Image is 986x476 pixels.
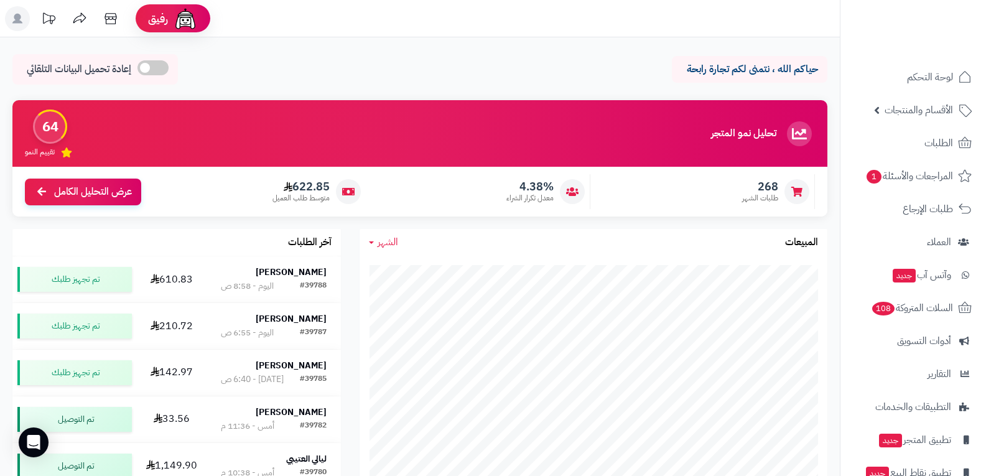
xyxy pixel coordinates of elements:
[256,406,327,419] strong: [PERSON_NAME]
[848,260,979,290] a: وآتس آبجديد
[137,256,207,302] td: 610.83
[879,434,902,447] span: جديد
[33,6,64,34] a: تحديثات المنصة
[848,425,979,455] a: تطبيق المتجرجديد
[907,68,953,86] span: لوحة التحكم
[848,227,979,257] a: العملاء
[872,302,895,316] span: 108
[742,180,778,194] span: 268
[928,365,951,383] span: التقارير
[27,62,131,77] span: إعادة تحميل البيانات التلقائي
[848,293,979,323] a: السلات المتروكة108
[924,134,953,152] span: الطلبات
[848,62,979,92] a: لوحة التحكم
[300,373,327,386] div: #39785
[19,427,49,457] div: Open Intercom Messenger
[711,128,776,139] h3: تحليل نمو المتجر
[875,398,951,416] span: التطبيقات والخدمات
[848,392,979,422] a: التطبيقات والخدمات
[25,147,55,157] span: تقييم النمو
[173,6,198,31] img: ai-face.png
[256,266,327,279] strong: [PERSON_NAME]
[506,193,554,203] span: معدل تكرار الشراء
[17,314,132,338] div: تم تجهيز طلبك
[300,280,327,292] div: #39788
[867,170,882,184] span: 1
[17,360,132,385] div: تم تجهيز طلبك
[891,266,951,284] span: وآتس آب
[878,431,951,449] span: تطبيق المتجر
[901,29,974,55] img: logo-2.png
[137,350,207,396] td: 142.97
[300,327,327,339] div: #39787
[221,420,274,432] div: أمس - 11:36 م
[742,193,778,203] span: طلبات الشهر
[848,161,979,191] a: المراجعات والأسئلة1
[221,327,274,339] div: اليوم - 6:55 ص
[369,235,398,250] a: الشهر
[221,373,284,386] div: [DATE] - 6:40 ص
[272,180,330,194] span: 622.85
[221,280,274,292] div: اليوم - 8:58 ص
[897,332,951,350] span: أدوات التسويق
[256,359,327,372] strong: [PERSON_NAME]
[848,194,979,224] a: طلبات الإرجاع
[272,193,330,203] span: متوسط طلب العميل
[785,237,818,248] h3: المبيعات
[137,303,207,349] td: 210.72
[54,185,132,199] span: عرض التحليل الكامل
[17,267,132,292] div: تم تجهيز طلبك
[893,269,916,282] span: جديد
[848,128,979,158] a: الطلبات
[506,180,554,194] span: 4.38%
[148,11,168,26] span: رفيق
[848,359,979,389] a: التقارير
[25,179,141,205] a: عرض التحليل الكامل
[300,420,327,432] div: #39782
[17,407,132,432] div: تم التوصيل
[378,235,398,250] span: الشهر
[871,299,953,317] span: السلات المتروكة
[865,167,953,185] span: المراجعات والأسئلة
[286,452,327,465] strong: ليالي العتيبي
[848,326,979,356] a: أدوات التسويق
[288,237,332,248] h3: آخر الطلبات
[885,101,953,119] span: الأقسام والمنتجات
[681,62,818,77] p: حياكم الله ، نتمنى لكم تجارة رابحة
[256,312,327,325] strong: [PERSON_NAME]
[927,233,951,251] span: العملاء
[137,396,207,442] td: 33.56
[903,200,953,218] span: طلبات الإرجاع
